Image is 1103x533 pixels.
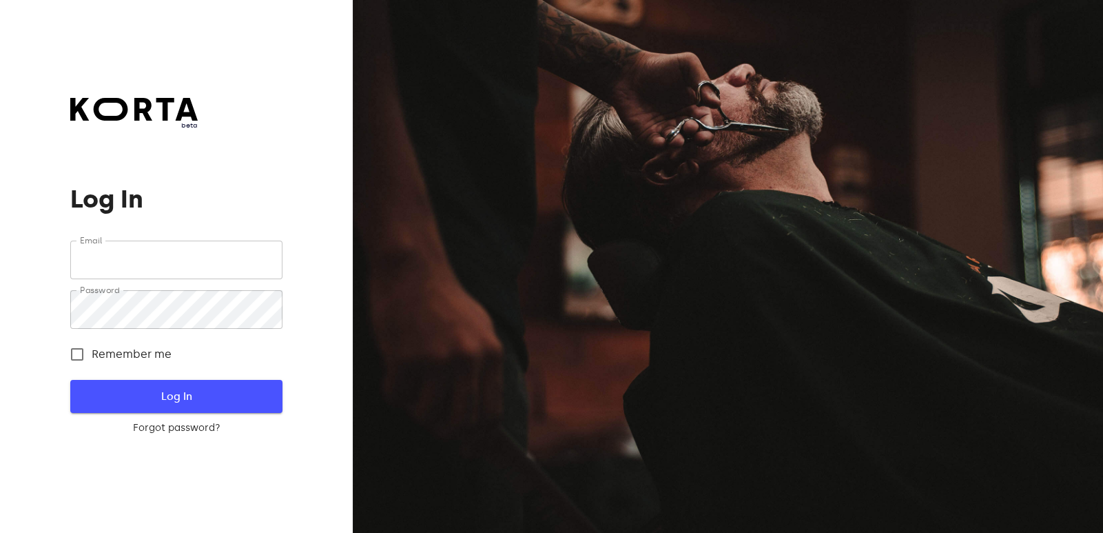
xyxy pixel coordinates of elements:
[70,380,282,413] button: Log In
[70,421,282,435] a: Forgot password?
[70,98,198,130] a: beta
[92,346,172,363] span: Remember me
[70,98,198,121] img: Korta
[70,185,282,213] h1: Log In
[70,121,198,130] span: beta
[92,388,260,405] span: Log In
